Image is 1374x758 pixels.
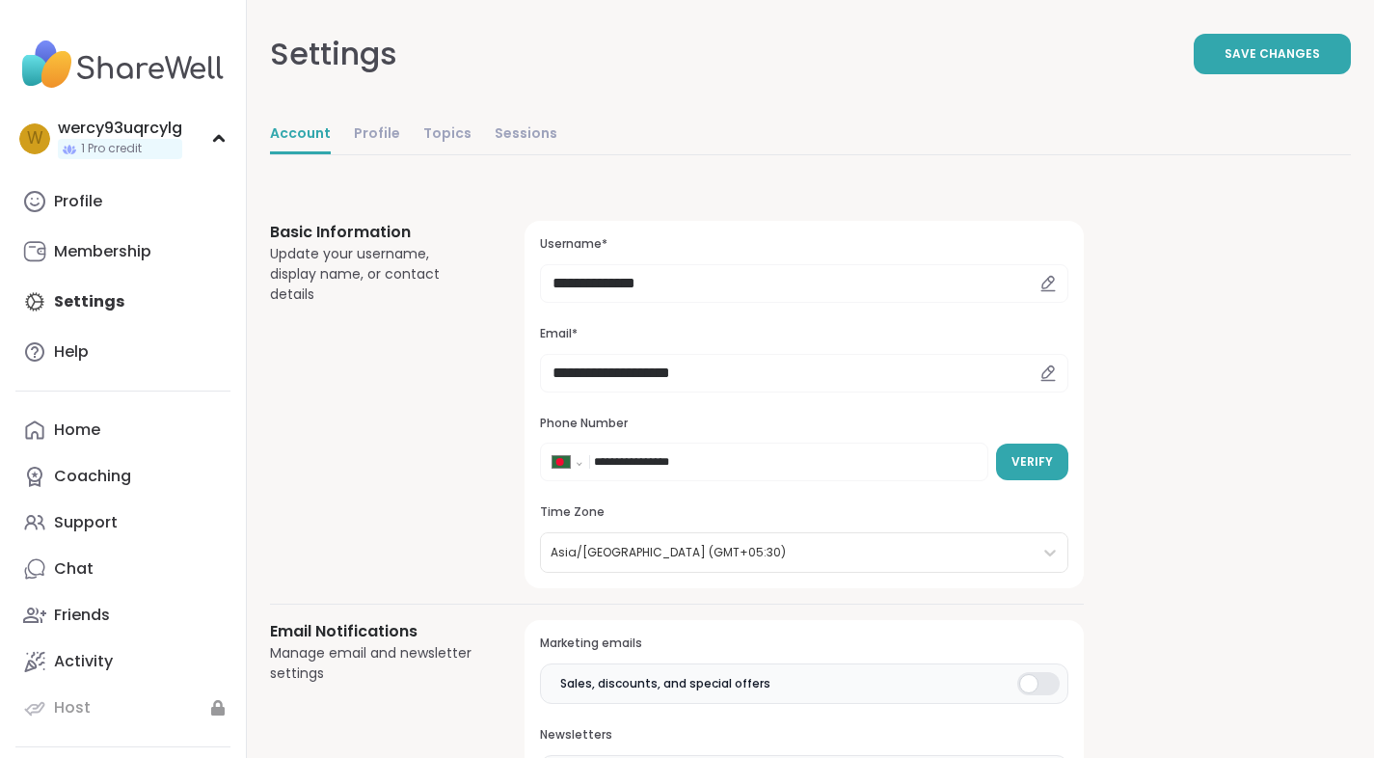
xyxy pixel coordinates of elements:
[270,244,478,305] div: Update your username, display name, or contact details
[27,126,43,151] span: w
[15,546,230,592] a: Chat
[54,558,94,580] div: Chat
[495,116,557,154] a: Sessions
[58,118,182,139] div: wercy93uqrcylg
[540,504,1068,521] h3: Time Zone
[354,116,400,154] a: Profile
[15,407,230,453] a: Home
[54,697,91,718] div: Host
[540,416,1068,432] h3: Phone Number
[996,444,1068,480] button: Verify
[270,221,478,244] h3: Basic Information
[270,31,397,77] div: Settings
[270,643,478,684] div: Manage email and newsletter settings
[423,116,471,154] a: Topics
[15,592,230,638] a: Friends
[1225,45,1320,63] span: Save Changes
[270,116,331,154] a: Account
[15,638,230,685] a: Activity
[560,675,770,692] span: Sales, discounts, and special offers
[54,512,118,533] div: Support
[54,466,131,487] div: Coaching
[54,420,100,441] div: Home
[54,241,151,262] div: Membership
[81,141,142,157] span: 1 Pro credit
[540,236,1068,253] h3: Username*
[15,453,230,500] a: Coaching
[15,500,230,546] a: Support
[270,620,478,643] h3: Email Notifications
[15,229,230,275] a: Membership
[1194,34,1351,74] button: Save Changes
[54,651,113,672] div: Activity
[1011,453,1053,471] span: Verify
[54,341,89,363] div: Help
[540,326,1068,342] h3: Email*
[54,191,102,212] div: Profile
[15,329,230,375] a: Help
[15,178,230,225] a: Profile
[54,605,110,626] div: Friends
[540,636,1068,652] h3: Marketing emails
[540,727,1068,744] h3: Newsletters
[15,31,230,98] img: ShareWell Nav Logo
[15,685,230,731] a: Host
